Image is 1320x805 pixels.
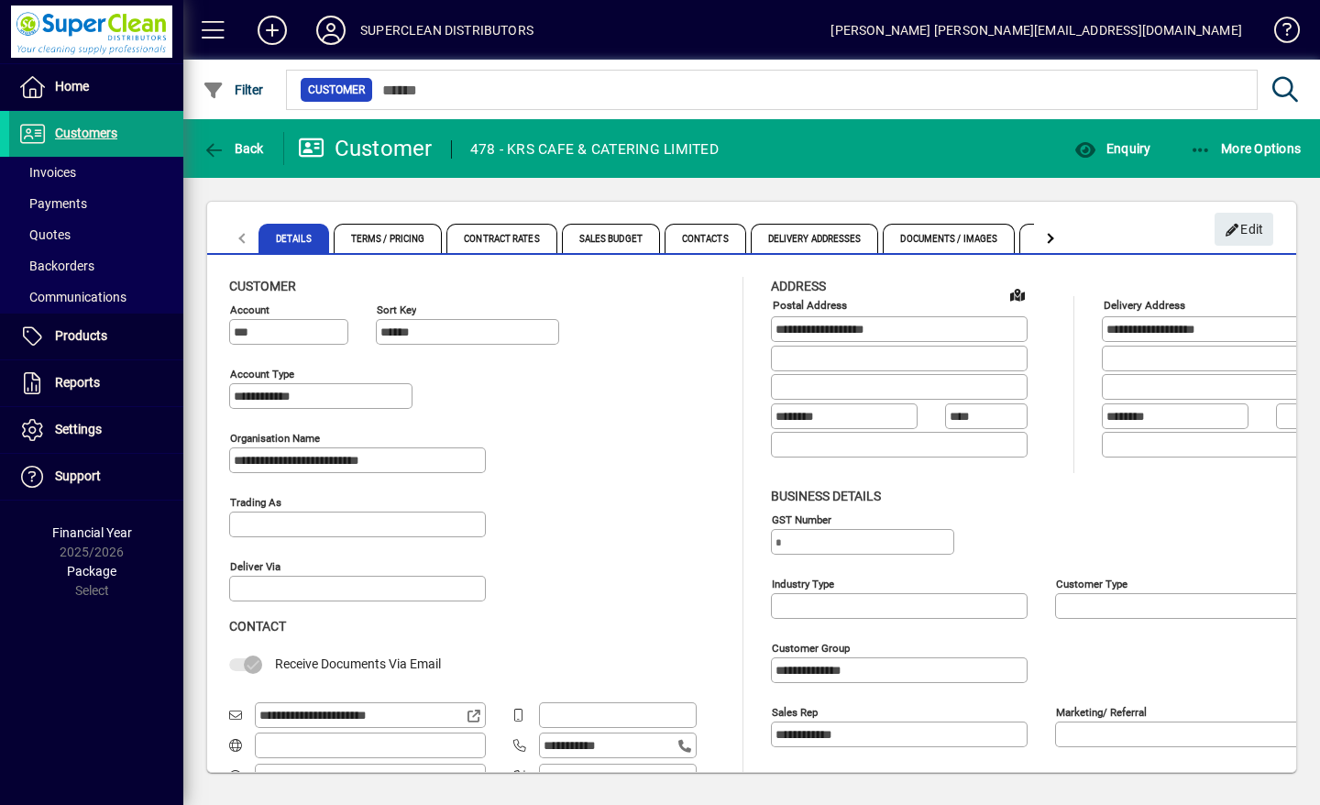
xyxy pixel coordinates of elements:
[771,279,826,293] span: Address
[198,132,269,165] button: Back
[1190,141,1302,156] span: More Options
[665,224,746,253] span: Contacts
[203,83,264,97] span: Filter
[360,16,533,45] div: SUPERCLEAN DISTRIBUTORS
[55,469,101,483] span: Support
[772,641,850,654] mat-label: Customer group
[302,14,360,47] button: Profile
[183,132,284,165] app-page-header-button: Back
[9,360,183,406] a: Reports
[772,705,818,718] mat-label: Sales rep
[771,489,881,503] span: Business details
[18,165,76,180] span: Invoices
[203,141,264,156] span: Back
[275,656,441,671] span: Receive Documents Via Email
[1225,215,1264,245] span: Edit
[258,224,329,253] span: Details
[243,14,302,47] button: Add
[230,432,320,445] mat-label: Organisation name
[52,525,132,540] span: Financial Year
[9,250,183,281] a: Backorders
[830,16,1242,45] div: [PERSON_NAME] [PERSON_NAME][EMAIL_ADDRESS][DOMAIN_NAME]
[9,188,183,219] a: Payments
[1074,141,1150,156] span: Enquiry
[55,79,89,94] span: Home
[18,259,94,273] span: Backorders
[1056,769,1088,782] mat-label: Region
[446,224,556,253] span: Contract Rates
[298,134,433,163] div: Customer
[230,368,294,380] mat-label: Account Type
[772,769,812,782] mat-label: Manager
[9,454,183,500] a: Support
[883,224,1015,253] span: Documents / Images
[1056,705,1147,718] mat-label: Marketing/ Referral
[230,560,280,573] mat-label: Deliver via
[772,577,834,590] mat-label: Industry type
[18,290,126,304] span: Communications
[1070,132,1155,165] button: Enquiry
[67,564,116,579] span: Package
[9,314,183,359] a: Products
[229,619,286,634] span: Contact
[9,407,183,453] a: Settings
[1019,224,1122,253] span: Custom Fields
[230,303,269,316] mat-label: Account
[562,224,660,253] span: Sales Budget
[55,126,117,140] span: Customers
[9,64,183,110] a: Home
[9,281,183,313] a: Communications
[55,375,100,390] span: Reports
[377,303,416,316] mat-label: Sort key
[55,422,102,436] span: Settings
[334,224,443,253] span: Terms / Pricing
[751,224,879,253] span: Delivery Addresses
[9,219,183,250] a: Quotes
[230,496,281,509] mat-label: Trading as
[198,73,269,106] button: Filter
[55,328,107,343] span: Products
[308,81,365,99] span: Customer
[18,227,71,242] span: Quotes
[1260,4,1297,63] a: Knowledge Base
[1215,213,1273,246] button: Edit
[18,196,87,211] span: Payments
[1056,577,1127,590] mat-label: Customer type
[772,513,831,525] mat-label: GST Number
[9,157,183,188] a: Invoices
[229,279,296,293] span: Customer
[1185,132,1306,165] button: More Options
[1003,280,1032,309] a: View on map
[470,135,719,164] div: 478 - KRS CAFE & CATERING LIMITED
